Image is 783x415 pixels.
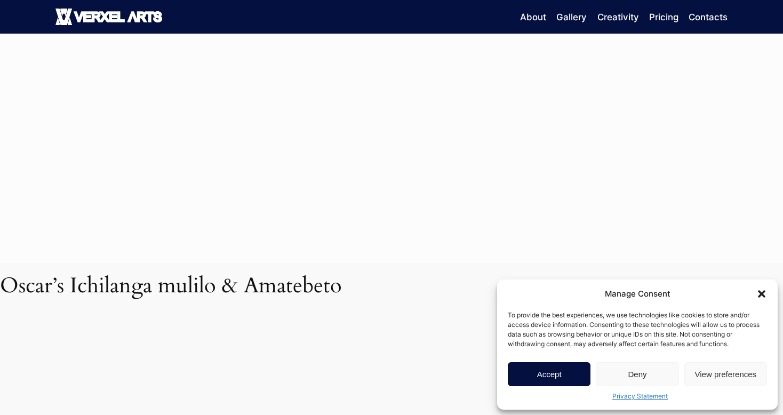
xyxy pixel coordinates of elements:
div: Close dialog [756,289,767,299]
span: Gallery [556,12,587,22]
a: Privacy Statement [612,392,668,402]
span: Creativity [597,12,639,22]
a: About [520,10,546,24]
div: Manage Consent [605,288,670,300]
a: Pricing [649,10,678,24]
div: To provide the best experiences, we use technologies like cookies to store and/or access device i... [508,310,766,349]
button: View preferences [684,362,767,386]
a: Creativity [597,10,639,24]
span: Contacts [689,12,728,22]
span: About [520,12,546,22]
a: Contacts [689,10,728,24]
button: Accept [508,362,590,386]
button: Deny [596,362,678,386]
a: Gallery [556,10,587,24]
span: Pricing [649,12,678,22]
nav: Main [520,10,728,24]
